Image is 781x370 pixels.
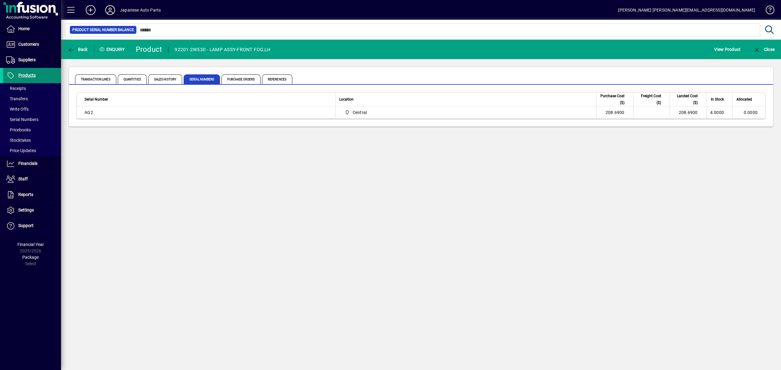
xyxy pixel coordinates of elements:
[18,223,34,228] span: Support
[713,44,742,55] button: View Product
[75,74,116,84] span: Transaction Lines
[711,96,724,103] span: In Stock
[18,42,39,47] span: Customers
[6,117,38,122] span: Serial Numbers
[706,106,733,119] td: 4.0000
[184,74,220,84] span: Serial Numbers
[85,96,108,103] span: Serial Number
[339,96,592,103] div: Location
[3,145,61,156] a: Price Updates
[18,176,28,181] span: Staff
[674,93,698,106] span: Landed Cost ($)
[18,73,36,78] span: Products
[100,5,120,16] button: Profile
[61,44,95,55] app-page-header-button: Back
[3,52,61,68] a: Suppliers
[747,44,781,55] app-page-header-button: Close enquiry
[6,148,36,153] span: Price Updates
[674,93,703,106] div: Landed Cost ($)
[67,47,88,52] span: Back
[85,96,332,103] div: Serial Number
[17,242,44,247] span: Financial Year
[6,96,28,101] span: Transfers
[262,74,292,84] span: References
[736,96,758,103] div: Allocated
[221,74,261,84] span: Purchase Orders
[761,1,773,21] a: Knowledge Base
[3,187,61,202] a: Reports
[710,96,730,103] div: In Stock
[3,172,61,187] a: Staff
[752,44,776,55] button: Close
[637,93,661,106] span: Freight Cost ($)
[353,109,367,116] span: Central
[6,107,29,112] span: Write Offs
[732,106,765,119] td: 0.0000
[81,5,100,16] button: Add
[753,47,775,52] span: Close
[18,192,33,197] span: Reports
[18,26,30,31] span: Home
[66,44,89,55] button: Back
[6,86,26,91] span: Receipts
[596,106,633,119] td: 208.6900
[3,203,61,218] a: Settings
[3,83,61,94] a: Receipts
[3,218,61,233] a: Support
[3,156,61,171] a: Financials
[6,127,31,132] span: Pricebooks
[136,44,162,54] div: Product
[95,44,131,54] div: Enquiry
[3,104,61,114] a: Write Offs
[600,93,624,106] span: Purchase Cost ($)
[77,106,335,119] td: AG2
[3,114,61,125] a: Serial Numbers
[339,96,354,103] span: Location
[600,93,630,106] div: Purchase Cost ($)
[637,93,667,106] div: Freight Cost ($)
[148,74,182,84] span: Sales History
[618,5,755,15] div: [PERSON_NAME] [PERSON_NAME][EMAIL_ADDRESS][DOMAIN_NAME]
[6,138,31,143] span: Stocktakes
[72,27,134,33] span: Product Serial Number Balance
[18,57,36,62] span: Suppliers
[18,208,34,212] span: Settings
[3,37,61,52] a: Customers
[3,125,61,135] a: Pricebooks
[175,45,270,55] div: 92201-2W530 - LAMP ASSY-FRONT FOG,LH
[118,74,147,84] span: Quantities
[714,44,740,54] span: View Product
[3,94,61,104] a: Transfers
[342,109,589,116] span: Central
[736,96,752,103] span: Allocated
[120,5,161,15] div: Japanese Auto Parts
[22,255,39,260] span: Package
[3,135,61,145] a: Stocktakes
[670,106,706,119] td: 208.6900
[3,21,61,37] a: Home
[18,161,38,166] span: Financials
